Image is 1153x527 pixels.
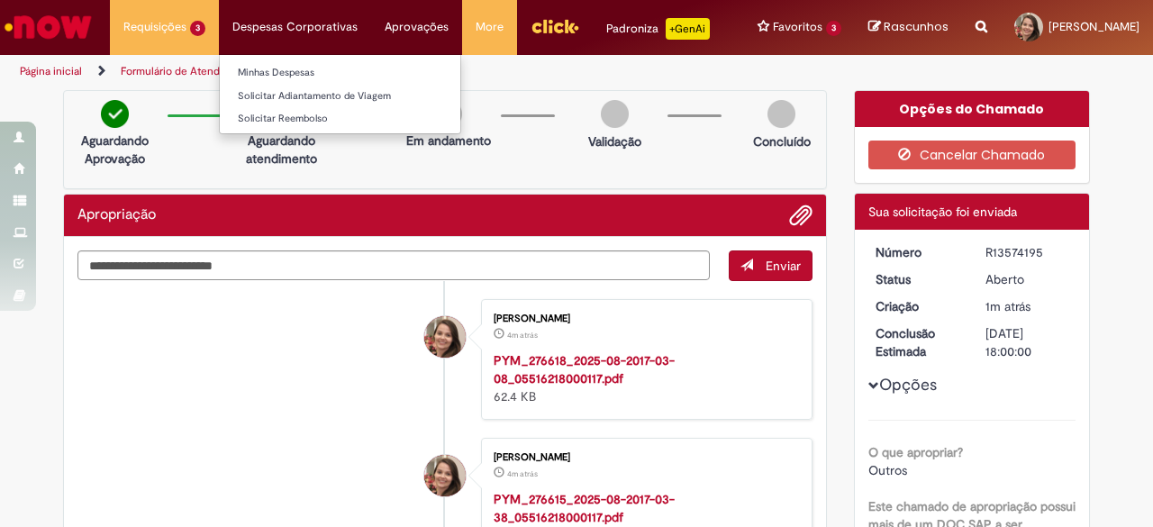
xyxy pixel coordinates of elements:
h2: Apropriação Histórico de tíquete [77,207,156,223]
a: Rascunhos [868,19,949,36]
a: Solicitar Reembolso [220,109,460,129]
a: PYM_276618_2025-08-2017-03-08_05516218000117.pdf [494,352,675,386]
span: 4m atrás [507,330,538,341]
span: Aprovações [385,18,449,36]
p: Validação [588,132,641,150]
time: 28/09/2025 18:40:14 [985,298,1030,314]
button: Cancelar Chamado [868,141,1076,169]
dt: Número [862,243,973,261]
div: [DATE] 18:00:00 [985,324,1069,360]
p: Aguardando Aprovação [71,132,159,168]
time: 28/09/2025 18:37:34 [507,468,538,479]
div: Fabiola Guanho Nunes [424,316,466,358]
div: Padroniza [606,18,710,40]
a: Solicitar Adiantamento de Viagem [220,86,460,106]
div: R13574195 [985,243,1069,261]
div: Aberto [985,270,1069,288]
dt: Criação [862,297,973,315]
ul: Trilhas de página [14,55,755,88]
img: img-circle-grey.png [601,100,629,128]
button: Enviar [729,250,813,281]
a: Formulário de Atendimento [121,64,254,78]
a: Minhas Despesas [220,63,460,83]
span: Outros [868,462,907,478]
span: 3 [190,21,205,36]
img: click_logo_yellow_360x200.png [531,13,579,40]
span: Sua solicitação foi enviada [868,204,1017,220]
div: [PERSON_NAME] [494,313,794,324]
span: 1m atrás [985,298,1030,314]
p: +GenAi [666,18,710,40]
span: Enviar [766,258,801,274]
span: 3 [826,21,841,36]
span: [PERSON_NAME] [1049,19,1139,34]
p: Aguardando atendimento [238,132,325,168]
span: Despesas Corporativas [232,18,358,36]
a: Página inicial [20,64,82,78]
img: check-circle-green.png [101,100,129,128]
time: 28/09/2025 18:37:43 [507,330,538,341]
span: Rascunhos [884,18,949,35]
button: Adicionar anexos [789,204,813,227]
div: 28/09/2025 18:40:14 [985,297,1069,315]
p: Concluído [753,132,811,150]
img: img-circle-grey.png [767,100,795,128]
p: Em andamento [406,132,491,150]
textarea: Digite sua mensagem aqui... [77,250,710,280]
dt: Conclusão Estimada [862,324,973,360]
dt: Status [862,270,973,288]
span: 4m atrás [507,468,538,479]
div: Fabiola Guanho Nunes [424,455,466,496]
span: Favoritos [773,18,822,36]
span: Requisições [123,18,186,36]
ul: Despesas Corporativas [219,54,461,134]
div: 62.4 KB [494,351,794,405]
div: Opções do Chamado [855,91,1090,127]
div: [PERSON_NAME] [494,452,794,463]
img: ServiceNow [2,9,95,45]
span: More [476,18,504,36]
b: O que apropriar? [868,444,963,460]
a: PYM_276615_2025-08-2017-03-38_05516218000117.pdf [494,491,675,525]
